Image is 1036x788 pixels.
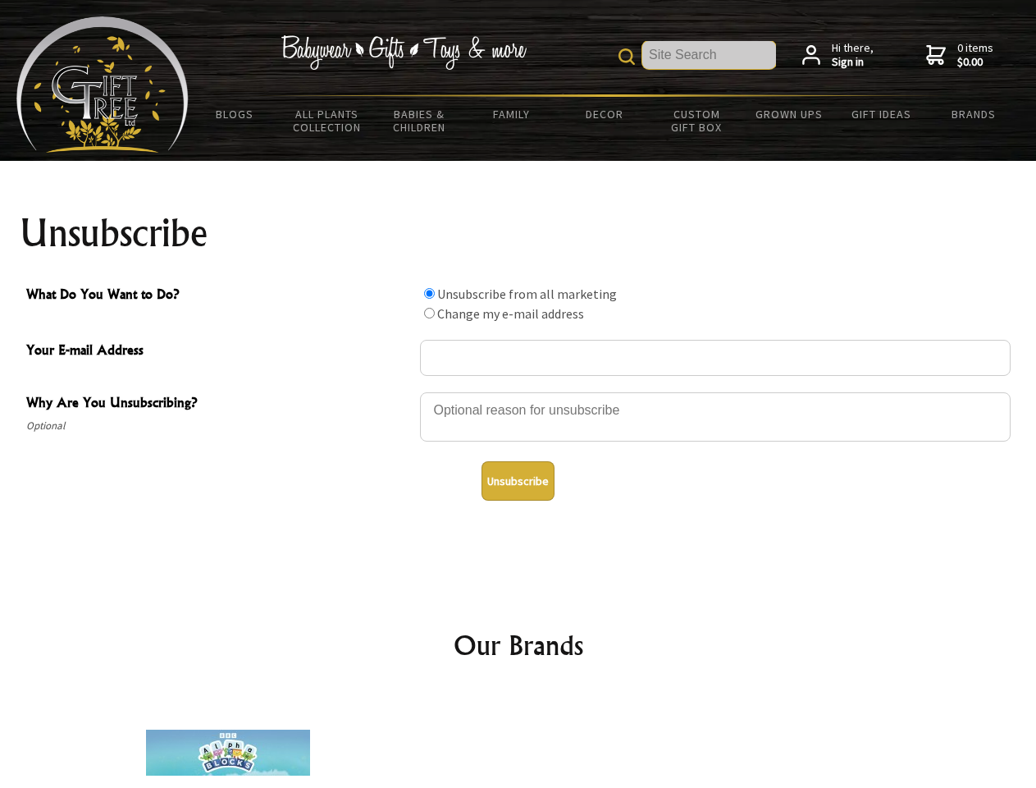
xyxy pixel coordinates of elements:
[26,392,412,416] span: Why Are You Unsubscribing?
[928,97,1020,131] a: Brands
[742,97,835,131] a: Grown Ups
[957,40,993,70] span: 0 items
[420,340,1011,376] input: Your E-mail Address
[424,288,435,299] input: What Do You Want to Do?
[189,97,281,131] a: BLOGS
[802,41,874,70] a: Hi there,Sign in
[33,625,1004,665] h2: Our Brands
[20,213,1017,253] h1: Unsubscribe
[26,416,412,436] span: Optional
[835,97,928,131] a: Gift Ideas
[26,284,412,308] span: What Do You Want to Do?
[957,55,993,70] strong: $0.00
[558,97,650,131] a: Decor
[832,41,874,70] span: Hi there,
[424,308,435,318] input: What Do You Want to Do?
[650,97,743,144] a: Custom Gift Box
[832,55,874,70] strong: Sign in
[437,286,617,302] label: Unsubscribe from all marketing
[437,305,584,322] label: Change my e-mail address
[642,41,776,69] input: Site Search
[926,41,993,70] a: 0 items$0.00
[466,97,559,131] a: Family
[281,97,374,144] a: All Plants Collection
[373,97,466,144] a: Babies & Children
[618,48,635,65] img: product search
[420,392,1011,442] textarea: Why Are You Unsubscribing?
[481,461,555,501] button: Unsubscribe
[26,340,412,364] span: Your E-mail Address
[281,35,527,70] img: Babywear - Gifts - Toys & more
[16,16,189,153] img: Babyware - Gifts - Toys and more...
